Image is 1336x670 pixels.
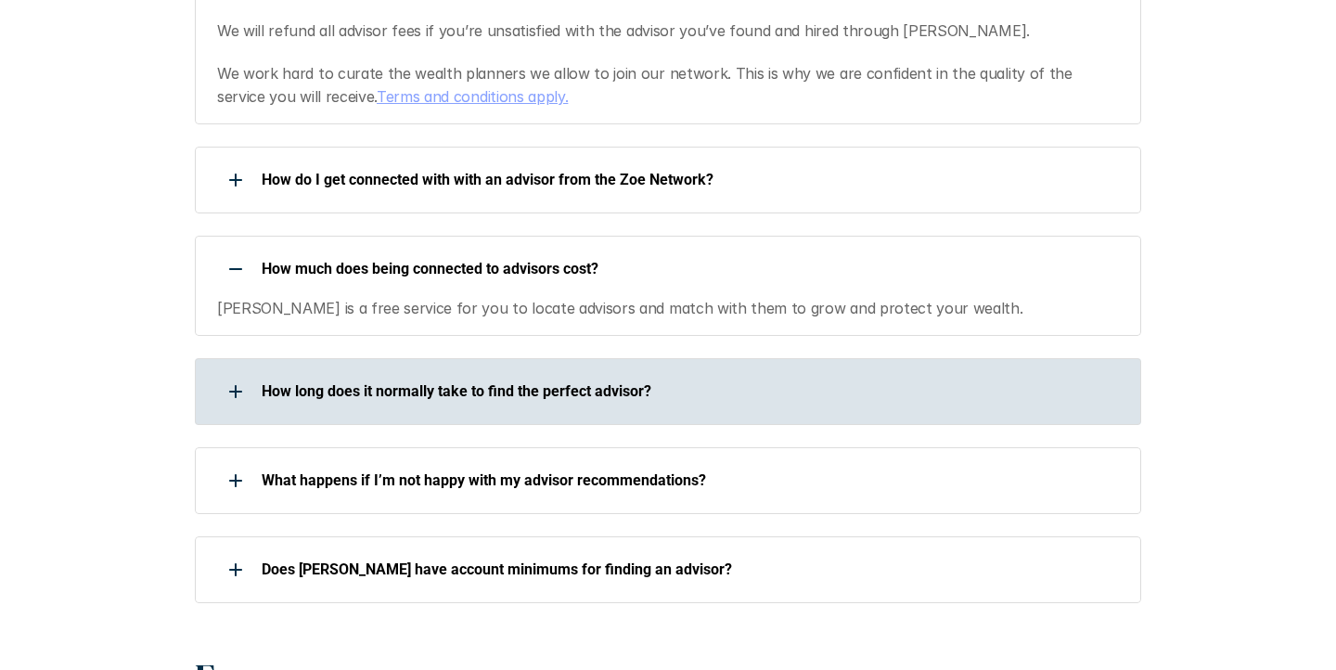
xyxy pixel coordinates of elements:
[217,62,1118,110] p: We work hard to curate the wealth planners we allow to join our network. This is why we are confi...
[262,382,1117,400] p: How long does it normally take to find the perfect advisor?
[262,171,1117,188] p: How do I get connected with with an advisor from the Zoe Network?
[377,87,568,106] a: Terms and conditions apply.
[262,471,1117,489] p: What happens if I’m not happy with my advisor recommendations?
[262,560,1117,578] p: Does [PERSON_NAME] have account minimums for finding an advisor?
[262,260,1117,277] p: How much does being connected to advisors cost?
[217,19,1118,44] p: We will refund all advisor fees if you’re unsatisfied with the advisor you’ve found and hired thr...
[217,297,1118,321] p: [PERSON_NAME] is a free service for you to locate advisors and match with them to grow and protec...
